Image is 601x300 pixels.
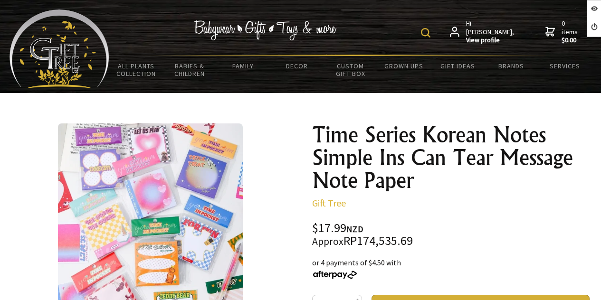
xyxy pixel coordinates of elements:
div: or 4 payments of $4.50 with [312,257,590,280]
img: Babywear - Gifts - Toys & more [194,20,336,40]
span: 0 items [562,19,580,45]
img: Babyware - Gifts - Toys and more... [10,9,109,88]
a: 0 items$0.00 [545,19,580,45]
a: Brands [484,56,538,76]
div: $17.99 RP174,535.69 [312,222,590,247]
a: Decor [270,56,324,76]
a: All Plants Collection [109,56,163,84]
img: Afterpay [312,271,358,279]
span: NZD [346,224,363,234]
a: Services [538,56,591,76]
a: Grown Ups [377,56,431,76]
a: Gift Tree [312,197,346,209]
strong: View profile [466,36,515,45]
small: Approx [312,235,343,248]
h1: Time Series Korean Notes Simple Ins Can Tear Message Note Paper [312,123,590,192]
span: Hi [PERSON_NAME], [466,19,515,45]
a: Family [217,56,270,76]
a: Hi [PERSON_NAME],View profile [450,19,515,45]
strong: $0.00 [562,36,580,45]
img: product search [421,28,430,37]
a: Babies & Children [163,56,217,84]
a: Custom Gift Box [324,56,377,84]
a: Gift Ideas [431,56,485,76]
